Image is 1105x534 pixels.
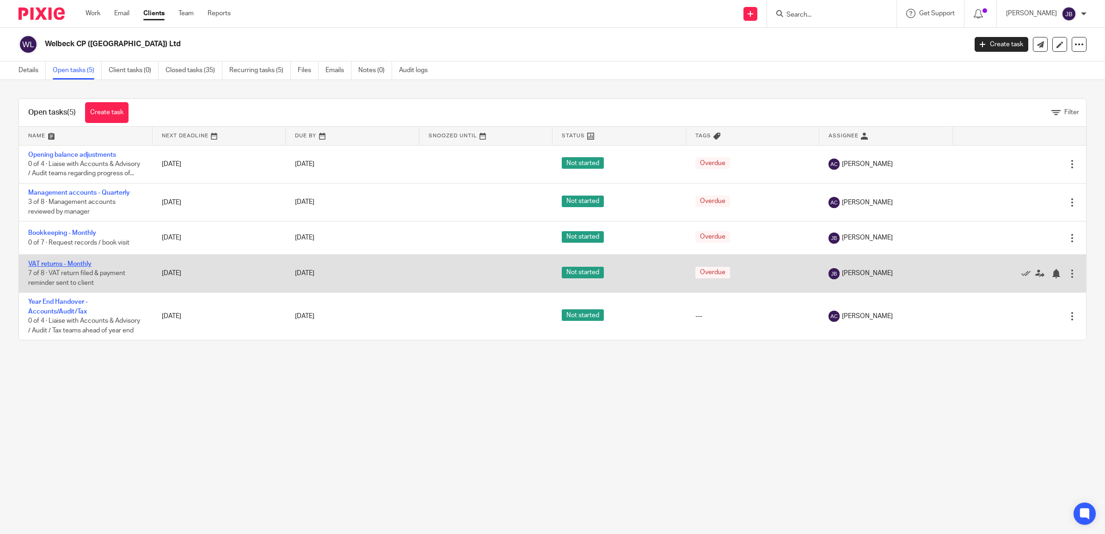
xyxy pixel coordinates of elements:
[786,11,869,19] input: Search
[429,133,477,138] span: Snoozed Until
[295,161,314,167] span: [DATE]
[295,313,314,319] span: [DATE]
[85,102,129,123] a: Create task
[178,9,194,18] a: Team
[28,108,76,117] h1: Open tasks
[919,10,955,17] span: Get Support
[695,133,711,138] span: Tags
[18,35,38,54] img: svg%3E
[153,145,286,183] td: [DATE]
[28,152,116,158] a: Opening balance adjustments
[28,239,129,246] span: 0 of 7 · Request records / book visit
[114,9,129,18] a: Email
[1021,269,1035,278] a: Mark as done
[143,9,165,18] a: Clients
[842,233,893,242] span: [PERSON_NAME]
[18,61,46,80] a: Details
[842,269,893,278] span: [PERSON_NAME]
[399,61,435,80] a: Audit logs
[842,160,893,169] span: [PERSON_NAME]
[695,196,730,207] span: Overdue
[562,133,585,138] span: Status
[28,161,140,177] span: 0 of 4 · Liaise with Accounts & Advisory / Audit teams regarding progress of...
[695,267,730,278] span: Overdue
[829,197,840,208] img: svg%3E
[153,293,286,340] td: [DATE]
[829,159,840,170] img: svg%3E
[166,61,222,80] a: Closed tasks (35)
[829,311,840,322] img: svg%3E
[695,231,730,243] span: Overdue
[28,261,92,267] a: VAT returns - Monthly
[562,231,604,243] span: Not started
[975,37,1028,52] a: Create task
[153,254,286,292] td: [DATE]
[358,61,392,80] a: Notes (0)
[28,270,125,286] span: 7 of 8 · VAT return filed & payment reminder sent to client
[86,9,100,18] a: Work
[295,199,314,206] span: [DATE]
[229,61,291,80] a: Recurring tasks (5)
[153,183,286,221] td: [DATE]
[842,198,893,207] span: [PERSON_NAME]
[45,39,778,49] h2: Welbeck CP ([GEOGRAPHIC_DATA]) Ltd
[829,233,840,244] img: svg%3E
[562,267,604,278] span: Not started
[298,61,319,80] a: Files
[208,9,231,18] a: Reports
[695,157,730,169] span: Overdue
[28,318,140,334] span: 0 of 4 · Liaise with Accounts & Advisory / Audit / Tax teams ahead of year end
[28,299,88,314] a: Year End Handover - Accounts/Audit/Tax
[695,312,810,321] div: ---
[153,221,286,254] td: [DATE]
[18,7,65,20] img: Pixie
[1062,6,1076,21] img: svg%3E
[109,61,159,80] a: Client tasks (0)
[562,196,604,207] span: Not started
[829,268,840,279] img: svg%3E
[562,309,604,321] span: Not started
[28,230,96,236] a: Bookkeeping - Monthly
[325,61,351,80] a: Emails
[28,190,130,196] a: Management accounts - Quarterly
[295,270,314,277] span: [DATE]
[53,61,102,80] a: Open tasks (5)
[1064,109,1079,116] span: Filter
[67,109,76,116] span: (5)
[28,199,116,215] span: 3 of 8 · Management accounts reviewed by manager
[562,157,604,169] span: Not started
[295,235,314,241] span: [DATE]
[1006,9,1057,18] p: [PERSON_NAME]
[842,312,893,321] span: [PERSON_NAME]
